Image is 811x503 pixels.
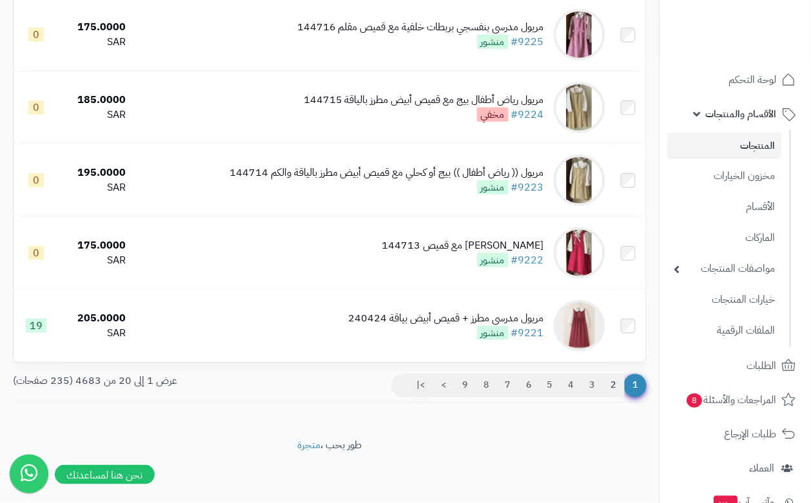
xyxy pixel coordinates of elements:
a: العملاء [668,453,803,484]
a: >| [408,374,433,397]
a: 2 [603,374,625,397]
span: 0 [28,28,44,42]
div: SAR [64,180,126,195]
span: الطلبات [747,357,777,375]
a: 3 [581,374,603,397]
a: طلبات الإرجاع [668,419,803,450]
img: مريول مدرسي مطرز + قميص أبيض بياقة 240424 [554,300,605,352]
img: logo-2.png [723,36,799,63]
span: الأقسام والمنتجات [706,105,777,123]
span: المراجعات والأسئلة [686,391,777,409]
a: متجرة [298,438,321,453]
span: 0 [28,100,44,115]
span: لوحة التحكم [729,71,777,89]
span: منشور [477,326,509,340]
div: عرض 1 إلى 20 من 4683 (235 صفحات) [3,374,330,389]
span: منشور [477,35,509,49]
span: طلبات الإرجاع [725,425,777,443]
div: SAR [64,108,126,122]
span: منشور [477,180,509,195]
span: منشور [477,253,509,267]
a: > [433,374,454,397]
a: #9223 [511,180,544,195]
a: الماركات [668,224,782,252]
div: 205.0000 [64,311,126,326]
img: مريول (( رياض أطفال )) بيج أو كحلي مع قميص أبيض مطرز بالياقة والكم 144714 [554,155,605,206]
img: مريول مدرسي بنفسجي بربطات خلفية مع قميص مقلم 144716 [554,9,605,61]
a: 6 [518,374,540,397]
img: مريول رياض أطفال بيج مع قميص أبيض مطرز بالياقة 144715 [554,82,605,133]
a: #9222 [511,252,544,268]
div: 175.0000 [64,20,126,35]
div: مريول مدرسي بنفسجي بربطات خلفية مع قميص مقلم 144716 [297,20,544,35]
span: مخفي [477,108,509,122]
span: 19 [26,319,46,333]
div: مريول (( رياض أطفال )) بيج أو كحلي مع قميص أبيض مطرز بالياقة والكم 144714 [230,166,544,180]
a: 9 [454,374,476,397]
a: 4 [560,374,582,397]
div: مريول مدرسي مطرز + قميص أبيض بياقة 240424 [349,311,544,326]
div: SAR [64,253,126,268]
a: 8 [475,374,497,397]
div: 175.0000 [64,238,126,253]
a: #9221 [511,325,544,341]
a: #9224 [511,107,544,122]
span: العملاء [750,459,775,477]
a: لوحة التحكم [668,64,803,95]
div: SAR [64,326,126,341]
a: 7 [496,374,518,397]
a: مخزون الخيارات [668,162,782,190]
div: مريول رياض أطفال بيج مع قميص أبيض مطرز بالياقة 144715 [304,93,544,108]
a: المراجعات والأسئلة8 [668,384,803,415]
a: #9225 [511,34,544,50]
div: 185.0000 [64,93,126,108]
a: الملفات الرقمية [668,317,782,345]
a: 5 [539,374,561,397]
span: 8 [687,394,703,408]
a: مواصفات المنتجات [668,255,782,283]
span: 0 [28,173,44,187]
span: 0 [28,246,44,260]
a: الطلبات [668,350,803,381]
a: الأقسام [668,193,782,221]
div: SAR [64,35,126,50]
a: المنتجات [668,133,782,159]
img: مريول مدرسي فوشي مع قميص 144713 [554,227,605,279]
div: [PERSON_NAME] مع قميص 144713 [382,238,544,253]
a: خيارات المنتجات [668,286,782,314]
div: 195.0000 [64,166,126,180]
span: 1 [624,374,647,397]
